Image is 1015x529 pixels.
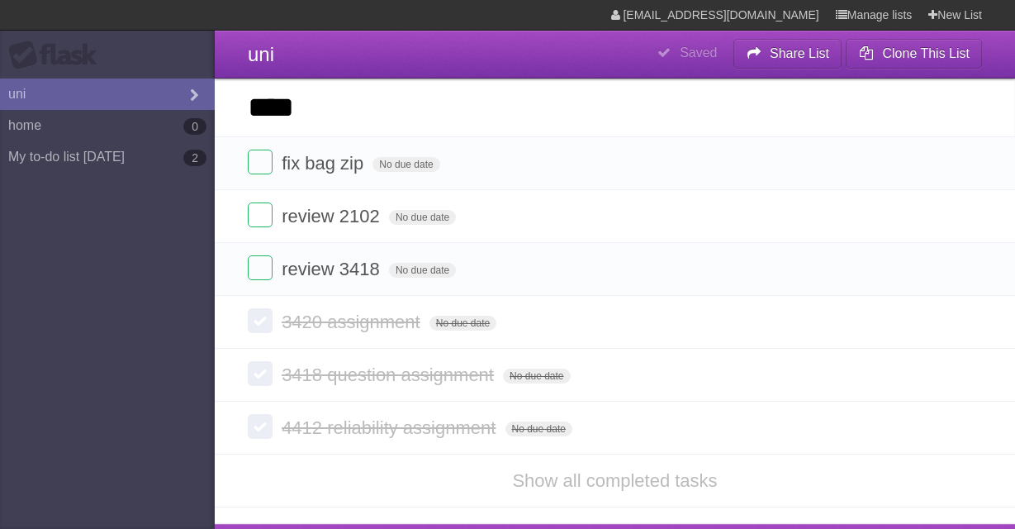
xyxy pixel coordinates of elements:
span: No due date [503,369,570,384]
label: Done [248,150,273,174]
a: Show all completed tasks [512,470,717,491]
span: No due date [429,316,496,331]
span: No due date [372,157,439,172]
span: No due date [505,422,572,436]
span: uni [248,43,274,65]
span: review 2102 [282,206,384,226]
span: No due date [389,263,456,278]
span: No due date [389,210,456,225]
b: 2 [183,150,206,166]
button: Share List [733,39,842,69]
span: 4412 reliability assignment [282,417,500,438]
label: Done [248,361,273,386]
span: 3418 question assignment [282,365,498,385]
label: Done [248,414,273,439]
div: Flask [8,41,107,70]
span: 3420 assignment [282,312,424,332]
label: Done [248,255,273,280]
span: fix bag zip [282,153,368,174]
b: Saved [680,45,717,60]
b: Clone This List [882,46,970,60]
b: Share List [770,46,829,60]
label: Done [248,203,273,227]
button: Clone This List [846,39,982,69]
label: Done [248,308,273,333]
span: review 3418 [282,259,384,279]
b: 0 [183,118,206,135]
